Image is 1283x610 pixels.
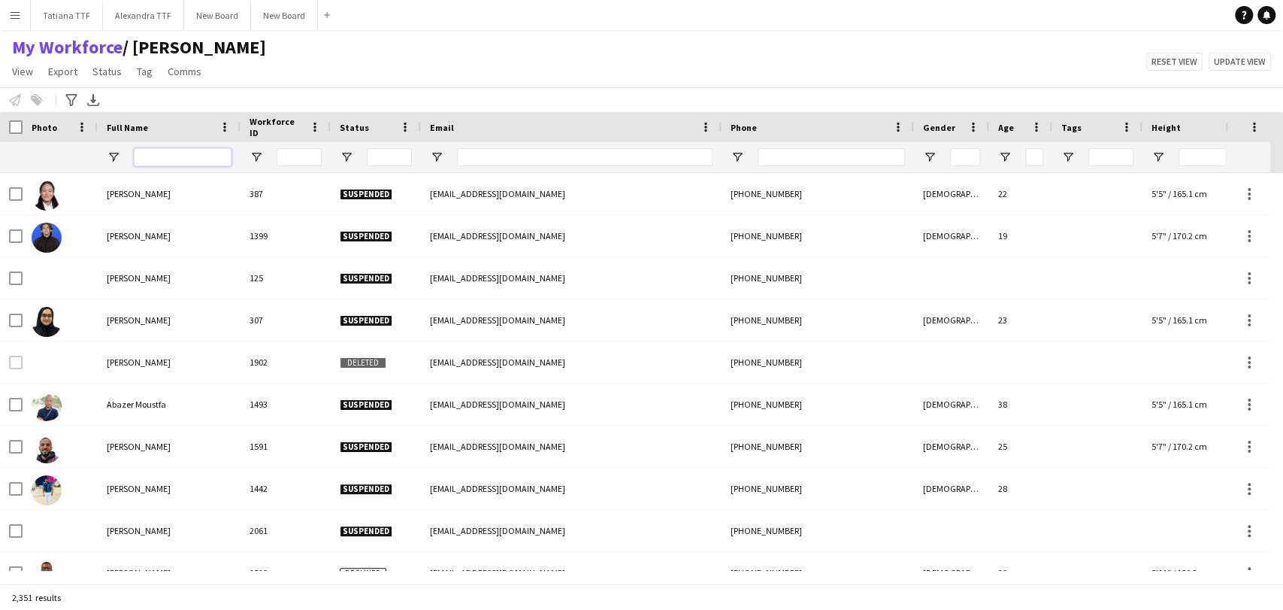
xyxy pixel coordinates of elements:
span: [PERSON_NAME] [107,188,171,199]
app-action-btn: Export XLSX [84,91,102,109]
span: Suspended [340,484,392,495]
input: Email Filter Input [457,148,713,166]
div: [DEMOGRAPHIC_DATA] [914,299,989,341]
span: Gender [923,122,955,133]
input: Gender Filter Input [950,148,980,166]
input: Age Filter Input [1025,148,1043,166]
button: Open Filter Menu [998,150,1012,164]
div: [DEMOGRAPHIC_DATA] [914,384,989,425]
button: Update view [1209,53,1271,71]
input: Full Name Filter Input [134,148,231,166]
input: Workforce ID Filter Input [277,148,322,166]
span: Photo [32,122,57,133]
span: Suspended [340,189,392,200]
div: 28 [989,468,1052,509]
span: [PERSON_NAME] [107,314,171,326]
span: [PERSON_NAME] [107,230,171,241]
div: [EMAIL_ADDRESS][DOMAIN_NAME] [421,215,722,256]
button: Reset view [1146,53,1203,71]
a: My Workforce [12,36,123,59]
span: [PERSON_NAME] [107,483,171,494]
button: New Board [251,1,318,30]
button: Open Filter Menu [1061,150,1075,164]
span: [PERSON_NAME] [107,357,171,368]
img: Abbas Eltigani [32,475,62,505]
div: 23 [989,299,1052,341]
span: View [12,65,33,78]
div: [PHONE_NUMBER] [722,468,914,509]
span: [PERSON_NAME] [107,567,171,578]
div: 1519 [241,552,331,593]
span: Suspended [340,315,392,326]
span: [PERSON_NAME] [107,525,171,536]
div: 125 [241,257,331,299]
span: Workforce ID [250,116,304,138]
div: [PHONE_NUMBER] [722,510,914,551]
div: [EMAIL_ADDRESS][DOMAIN_NAME] [421,468,722,509]
img: Abbas Alsyed [32,433,62,463]
a: View [6,62,39,81]
span: Age [998,122,1014,133]
div: [EMAIL_ADDRESS][DOMAIN_NAME] [421,173,722,214]
button: Alexandra TTF [103,1,184,30]
button: Open Filter Menu [107,150,120,164]
div: [EMAIL_ADDRESS][DOMAIN_NAME] [421,384,722,425]
div: 29 [989,552,1052,593]
span: Phone [731,122,757,133]
img: Aayisha Mezna [32,307,62,337]
button: Open Filter Menu [1151,150,1165,164]
div: 1493 [241,384,331,425]
button: Open Filter Menu [250,150,263,164]
div: [EMAIL_ADDRESS][DOMAIN_NAME] [421,426,722,467]
span: Full Name [107,122,148,133]
span: Email [430,122,454,133]
div: [EMAIL_ADDRESS][DOMAIN_NAME] [421,257,722,299]
div: 307 [241,299,331,341]
div: [PHONE_NUMBER] [722,215,914,256]
div: 387 [241,173,331,214]
input: Phone Filter Input [758,148,905,166]
span: [PERSON_NAME] [107,441,171,452]
div: [DEMOGRAPHIC_DATA] [914,215,989,256]
a: Tag [131,62,159,81]
button: Open Filter Menu [430,150,443,164]
span: Suspended [340,399,392,411]
div: [PHONE_NUMBER] [722,257,914,299]
div: [EMAIL_ADDRESS][DOMAIN_NAME] [421,341,722,383]
div: [PHONE_NUMBER] [722,299,914,341]
a: Comms [162,62,207,81]
div: [EMAIL_ADDRESS][DOMAIN_NAME] [421,552,722,593]
span: Export [48,65,77,78]
span: Suspended [340,526,392,537]
img: Abazer Moustfa [32,391,62,421]
span: Deleted [340,357,386,369]
span: [PERSON_NAME] [107,272,171,284]
div: [PHONE_NUMBER] [722,341,914,383]
img: Aamir Shafi [32,223,62,253]
span: Tags [1061,122,1082,133]
button: Open Filter Menu [731,150,744,164]
div: 1591 [241,426,331,467]
div: 25 [989,426,1052,467]
span: Comms [168,65,201,78]
span: Suspended [340,442,392,453]
div: 2061 [241,510,331,551]
div: [PHONE_NUMBER] [722,384,914,425]
span: Declined [340,568,386,579]
span: Height [1151,122,1181,133]
div: [EMAIL_ADDRESS][DOMAIN_NAME] [421,299,722,341]
button: New Board [184,1,251,30]
span: TATIANA [123,36,266,59]
div: 22 [989,173,1052,214]
a: Export [42,62,83,81]
div: 1442 [241,468,331,509]
div: [EMAIL_ADDRESS][DOMAIN_NAME] [421,510,722,551]
img: Abdalbagi Elsheikh [32,560,62,590]
app-action-btn: Advanced filters [62,91,80,109]
button: Tatiana TTF [31,1,103,30]
div: 1399 [241,215,331,256]
span: Status [92,65,122,78]
div: [DEMOGRAPHIC_DATA] [914,552,989,593]
div: [PHONE_NUMBER] [722,173,914,214]
button: Open Filter Menu [340,150,353,164]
